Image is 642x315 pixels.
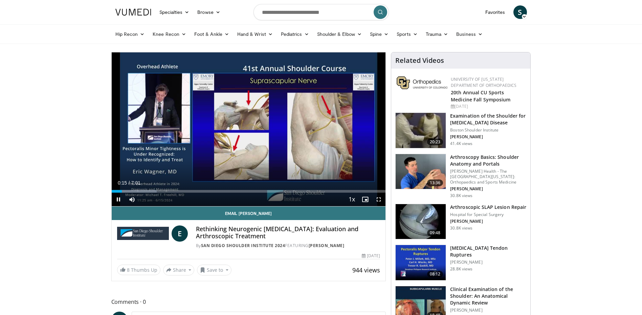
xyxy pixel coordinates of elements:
[451,89,510,103] a: 20th Annual CU Sports Medicine Fall Symposium
[115,9,151,16] img: VuMedi Logo
[112,193,125,206] button: Pause
[450,219,526,224] p: [PERSON_NAME]
[450,266,472,272] p: 28.8K views
[395,154,526,198] a: 13:36 Arthroscopy Basics: Shoulder Anatomy and Portals [PERSON_NAME] Health - The [GEOGRAPHIC_DAT...
[396,204,446,239] img: 6871_3.png.150x105_q85_crop-smart_upscale.jpg
[422,27,452,41] a: Trauma
[450,169,526,185] p: [PERSON_NAME] Health - The [GEOGRAPHIC_DATA][US_STATE]: Orthopaedics and Sports Medicine
[513,5,527,19] a: S
[452,27,487,41] a: Business
[396,113,446,148] img: Screen_shot_2010-09-13_at_8.52.47_PM_1.png.150x105_q85_crop-smart_upscale.jpg
[190,27,233,41] a: Foot & Ankle
[450,260,526,265] p: [PERSON_NAME]
[196,225,380,240] h4: Rethinking Neurogenic [MEDICAL_DATA]: Evaluation and Arthroscopic Treatment
[396,154,446,189] img: 9534a039-0eaa-4167-96cf-d5be049a70d8.150x105_q85_crop-smart_upscale.jpg
[149,27,190,41] a: Knee Recon
[155,5,194,19] a: Specialties
[117,265,160,275] a: 8 Thumbs Up
[450,193,472,198] p: 30.8K views
[397,76,447,89] img: 355603a8-37da-49b6-856f-e00d7e9307d3.png.150x105_q85_autocrop_double_scale_upscale_version-0.2.png
[450,245,526,258] h3: [MEDICAL_DATA] Tendon Ruptures
[313,27,366,41] a: Shoulder & Elbow
[395,245,526,281] a: 08:12 [MEDICAL_DATA] Tendon Ruptures [PERSON_NAME] 28.8K views
[172,225,188,242] a: E
[450,113,526,126] h3: Examination of the Shoulder for [MEDICAL_DATA] Disease
[118,180,127,186] span: 0:15
[450,154,526,167] h3: Arthroscopy Basics: Shoulder Anatomy and Portals
[131,180,140,186] span: 7:01
[201,243,285,248] a: San Diego Shoulder Institute 2024
[450,204,526,211] h3: Arthroscopic SLAP Lesion Repair
[193,5,224,19] a: Browse
[366,27,393,41] a: Spine
[450,186,526,192] p: [PERSON_NAME]
[481,5,509,19] a: Favorites
[450,134,526,140] p: [PERSON_NAME]
[427,271,443,277] span: 08:12
[450,286,526,306] h3: Clinical Examination of the Shoulder: An Anatomical Dynamic Review
[395,56,444,65] h4: Related Videos
[309,243,345,248] a: [PERSON_NAME]
[450,141,472,146] p: 41.4K views
[253,4,389,20] input: Search topics, interventions
[450,308,526,313] p: [PERSON_NAME]
[112,52,386,207] video-js: Video Player
[372,193,385,206] button: Fullscreen
[395,113,526,148] a: 20:23 Examination of the Shoulder for [MEDICAL_DATA] Disease Boston Shoulder Institute [PERSON_NA...
[450,212,526,217] p: Hospital for Special Surgery
[427,229,443,236] span: 09:48
[233,27,277,41] a: Hand & Wrist
[396,245,446,280] img: 159936_0000_1.png.150x105_q85_crop-smart_upscale.jpg
[111,297,386,306] span: Comments 0
[127,267,130,273] span: 8
[163,265,195,275] button: Share
[112,207,386,220] a: Email [PERSON_NAME]
[129,180,130,186] span: /
[450,225,472,231] p: 30.8K views
[345,193,358,206] button: Playback Rate
[451,76,516,88] a: University of [US_STATE] Department of Orthopaedics
[451,103,525,110] div: [DATE]
[277,27,313,41] a: Pediatrics
[395,204,526,240] a: 09:48 Arthroscopic SLAP Lesion Repair Hospital for Special Surgery [PERSON_NAME] 30.8K views
[427,139,443,145] span: 20:23
[125,193,139,206] button: Mute
[112,190,386,193] div: Progress Bar
[427,179,443,186] span: 13:36
[111,27,149,41] a: Hip Recon
[197,265,231,275] button: Save to
[362,253,380,259] div: [DATE]
[393,27,422,41] a: Sports
[196,243,380,249] div: By FEATURING
[117,225,169,242] img: San Diego Shoulder Institute 2024
[450,127,526,133] p: Boston Shoulder Institute
[358,193,372,206] button: Enable picture-in-picture mode
[352,266,380,274] span: 944 views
